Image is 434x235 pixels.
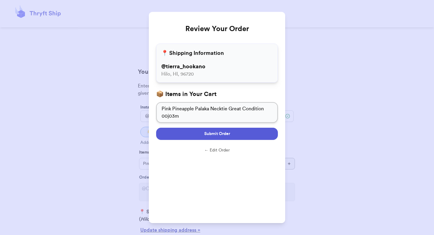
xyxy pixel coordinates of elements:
p: @ tierra_hookano [161,62,273,71]
h3: 📦 Items in Your Cart [156,90,278,98]
h3: 📍 Shipping Information [161,49,224,57]
p: Pink Pineapple Palaka Necktie Great Condition 00j03m [162,105,272,120]
h2: Review Your Order [156,19,278,39]
button: Submit Order [156,128,278,140]
button: ← Edit Order [156,147,278,153]
p: Hilo, HI, 96720 [161,71,273,77]
span: Submit Order [204,131,230,137]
